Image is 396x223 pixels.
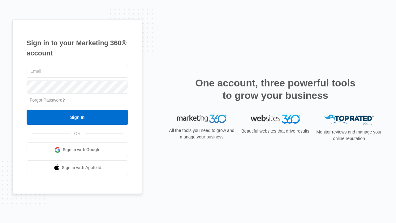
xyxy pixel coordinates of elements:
[251,115,300,124] img: Websites 360
[63,146,101,153] span: Sign in with Google
[27,110,128,125] input: Sign In
[27,65,128,78] input: Email
[167,127,236,140] p: All the tools you need to grow and manage your business
[30,98,65,103] a: Forgot Password?
[193,77,357,102] h2: One account, three powerful tools to grow your business
[27,38,128,58] h1: Sign in to your Marketing 360® account
[27,142,128,157] a: Sign in with Google
[70,130,85,137] span: OR
[27,160,128,175] a: Sign in with Apple Id
[177,115,226,123] img: Marketing 360
[324,115,374,125] img: Top Rated Local
[62,164,101,171] span: Sign in with Apple Id
[314,129,384,142] p: Monitor reviews and manage your online reputation
[241,128,310,134] p: Beautiful websites that drive results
